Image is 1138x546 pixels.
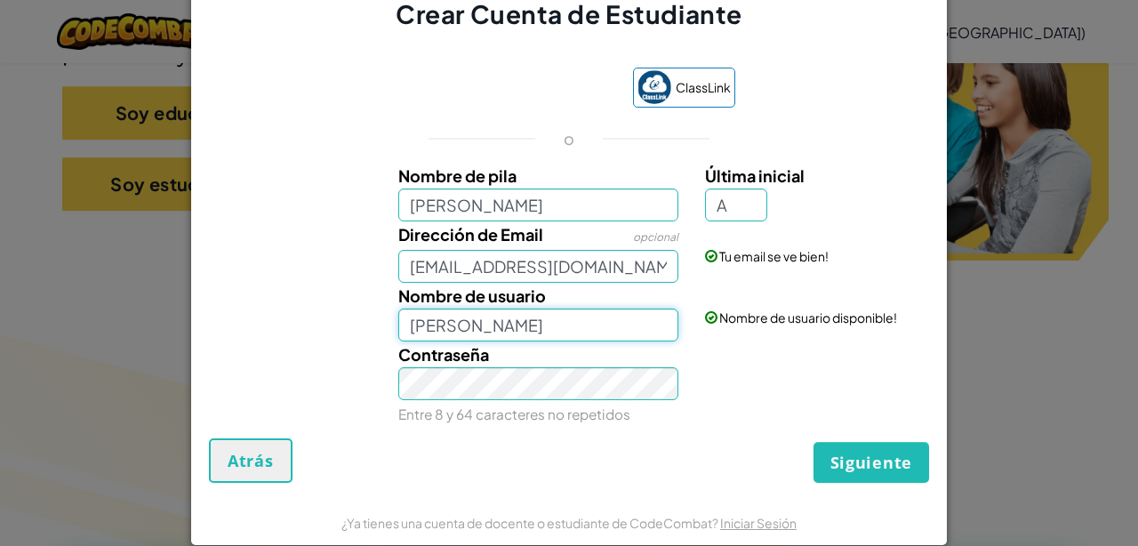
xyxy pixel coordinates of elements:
[719,309,897,325] span: Nombre de usuario disponible!
[394,69,624,108] iframe: Botón Iniciar sesión con Google
[633,230,678,244] span: opcional
[398,344,489,365] span: Contraseña
[676,75,731,100] span: ClassLink
[398,224,543,245] span: Dirección de Email
[720,515,797,531] a: Iniciar Sesión
[209,438,293,483] button: Atrás
[830,452,912,473] span: Siguiente
[637,70,671,104] img: classlink-logo-small.png
[398,165,517,186] span: Nombre de pila
[398,405,630,422] small: Entre 8 y 64 caracteres no repetidos
[705,165,805,186] span: Última inicial
[398,285,546,306] span: Nombre de usuario
[813,442,929,483] button: Siguiente
[564,128,574,149] p: o
[341,515,720,531] span: ¿Ya tienes una cuenta de docente o estudiante de CodeCombat?
[228,450,274,471] span: Atrás
[719,248,829,264] span: Tu email se ve bien!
